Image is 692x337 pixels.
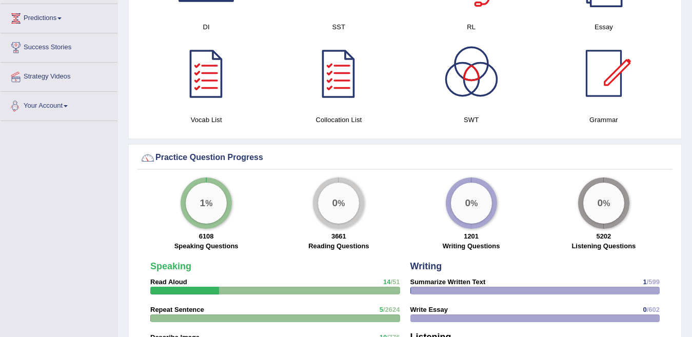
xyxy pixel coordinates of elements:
[596,232,611,240] strong: 5202
[543,22,665,32] h4: Essay
[278,22,400,32] h4: SST
[380,306,383,313] span: 5
[410,22,532,32] h4: RL
[597,197,603,208] big: 0
[410,306,448,313] strong: Write Essay
[443,241,500,251] label: Writing Questions
[571,241,636,251] label: Listening Questions
[199,232,214,240] strong: 6108
[390,278,400,286] span: /51
[583,183,624,224] div: %
[647,278,660,286] span: /599
[410,278,486,286] strong: Summarize Written Text
[643,278,646,286] span: 1
[332,197,338,208] big: 0
[186,183,227,224] div: %
[464,232,479,240] strong: 1201
[140,150,670,166] div: Practice Question Progress
[383,278,390,286] span: 14
[318,183,359,224] div: %
[647,306,660,313] span: /602
[643,306,646,313] span: 0
[278,114,400,125] h4: Collocation List
[308,241,369,251] label: Reading Questions
[200,197,206,208] big: 1
[1,63,117,88] a: Strategy Videos
[543,114,665,125] h4: Grammar
[410,261,442,271] strong: Writing
[1,4,117,30] a: Predictions
[1,33,117,59] a: Success Stories
[451,183,492,224] div: %
[410,114,532,125] h4: SWT
[150,261,191,271] strong: Speaking
[145,114,267,125] h4: Vocab List
[174,241,239,251] label: Speaking Questions
[150,278,187,286] strong: Read Aloud
[1,92,117,117] a: Your Account
[383,306,400,313] span: /2624
[331,232,346,240] strong: 3661
[150,306,204,313] strong: Repeat Sentence
[465,197,470,208] big: 0
[145,22,267,32] h4: DI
